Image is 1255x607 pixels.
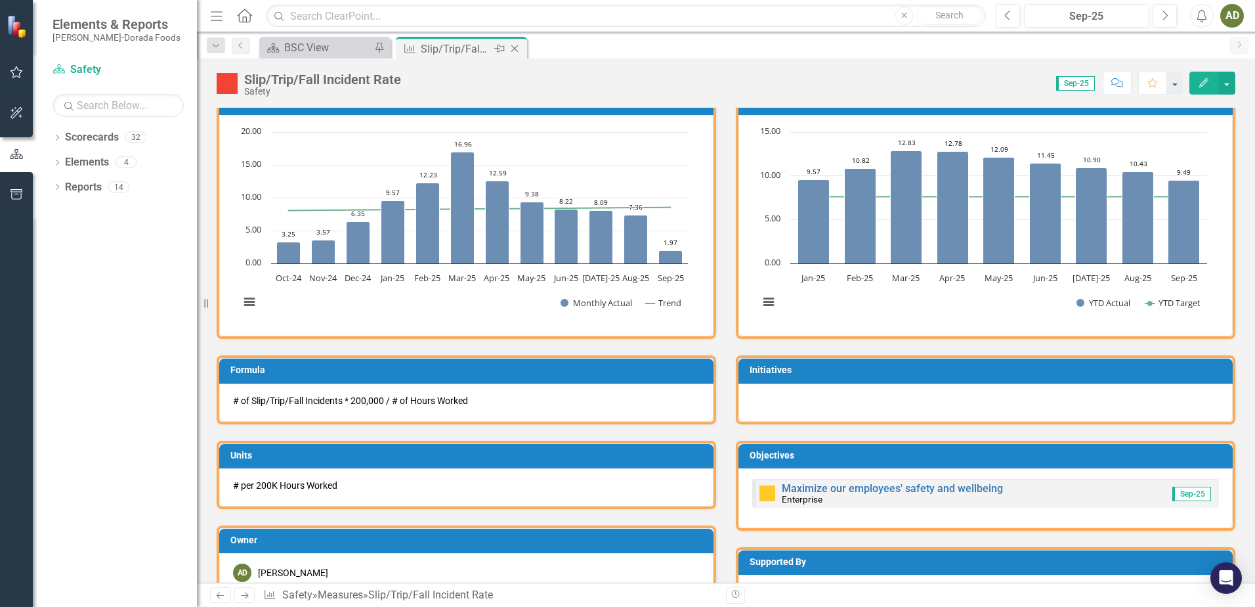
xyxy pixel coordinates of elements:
text: 10.00 [241,191,261,202]
div: Safety [244,87,401,97]
text: May-25 [517,272,545,284]
path: Jun-25, 11.45167323. YTD Actual. [1030,164,1061,264]
text: 12.83 [898,138,916,147]
path: Oct-24, 3.24827034. Monthly Actual. [277,242,301,264]
path: Feb-25, 10.81673474. YTD Actual. [845,169,876,264]
div: Slip/Trip/Fall Incident Rate [244,72,401,87]
path: Apr-25, 12.78236413. YTD Actual. [937,152,969,264]
g: YTD Actual, series 1 of 2. Bar series with 9 bars. [798,151,1200,264]
button: Show YTD Target [1145,297,1201,309]
button: Show Monthly Actual [561,297,631,309]
text: 12.09 [990,145,1008,154]
img: ClearPoint Strategy [7,15,30,38]
text: 8.22 [559,196,573,206]
path: Apr-25, 12.59192419. Monthly Actual. [486,181,509,264]
span: Search [935,10,964,20]
small: Enterprise [782,494,822,505]
svg: Interactive chart [233,125,694,323]
h3: Owner [230,535,707,545]
button: Show YTD Actual [1076,297,1131,309]
text: Dec-24 [345,272,372,284]
div: » » [263,588,716,603]
path: Nov-24, 3.57254648. Monthly Actual. [312,240,335,264]
span: Sep-25 [1056,76,1095,91]
text: 15.00 [241,158,261,169]
path: Jul-25, 8.09083464. Monthly Actual. [589,211,613,264]
text: 11.45 [1037,150,1055,160]
path: Mar-25, 16.96085155. Monthly Actual. [451,152,475,264]
text: Feb-25 [847,272,873,284]
path: Dec-24, 6.35477434. Monthly Actual. [347,222,370,264]
text: Feb-25 [414,272,440,284]
a: Elements [65,155,109,170]
a: Measures [318,589,363,601]
a: Safety [282,589,312,601]
div: AD [1220,4,1244,28]
text: 16.96 [454,139,472,148]
text: 0.00 [765,256,780,268]
span: Elements & Reports [53,16,181,32]
path: Aug-25, 7.36258607. Monthly Actual. [624,215,648,264]
path: Aug-25, 10.42702617. YTD Actual. [1122,172,1154,264]
div: AD [233,564,251,582]
text: 7.36 [629,202,643,212]
img: Caution [759,485,775,501]
button: Search [917,7,983,25]
text: 6.35 [351,209,365,218]
text: Aug-25 [1124,272,1151,284]
path: Mar-25, 12.83087759. YTD Actual. [891,151,922,264]
path: Jan-25, 9.57451198. YTD Actual. [798,180,830,264]
h3: Objectives [750,451,1226,461]
path: Jul-25, 10.90044826. YTD Actual. [1076,168,1107,264]
svg: Interactive chart [752,125,1214,323]
h3: Supported By [750,557,1226,567]
h3: Units [230,451,707,461]
text: 12.23 [419,170,437,179]
text: May-25 [985,272,1013,284]
path: Jun-25, 8.22249721. Monthly Actual. [555,210,578,264]
div: Sep-25 [1029,9,1145,24]
text: 10.82 [852,156,870,165]
path: May-25, 9.37833685. Monthly Actual. [521,202,544,264]
path: Feb-25, 12.22681433. Monthly Actual. [416,183,440,264]
text: Jun-25 [553,272,578,284]
div: 14 [108,181,129,192]
button: Sep-25 [1024,4,1149,28]
text: Sep-25 [658,272,684,284]
text: 12.59 [489,168,507,177]
text: Sep-25 [1171,272,1197,284]
img: Below Plan [217,73,238,94]
text: 9.57 [386,188,400,197]
button: View chart menu, Chart [240,293,259,311]
text: 5.00 [765,212,780,224]
text: 1.97 [664,238,677,247]
text: Jun-25 [1032,272,1057,284]
a: Safety [53,62,184,78]
text: Nov-24 [309,272,337,284]
text: 9.57 [807,167,820,176]
div: 32 [125,132,146,143]
span: # per 200K Hours Worked [233,480,337,491]
h3: Formula [230,365,707,375]
text: 3.57 [316,227,330,236]
text: Apr-25 [939,272,965,284]
path: Jan-25, 9.57451198. Monthly Actual. [381,201,405,264]
text: 8.09 [594,198,608,207]
path: Sep-25, 9.4891338. YTD Actual. [1168,181,1200,264]
text: 20.00 [241,125,261,137]
div: 4 [116,157,137,168]
text: Apr-25 [484,272,509,284]
text: 9.49 [1177,168,1191,177]
a: Reports [65,180,102,195]
small: [PERSON_NAME]-Dorada Foods [53,32,181,43]
text: 3.25 [282,229,295,238]
a: BSC View [263,39,371,56]
text: Aug-25 [622,272,649,284]
text: 12.78 [945,139,962,148]
a: Scorecards [65,130,119,145]
span: Sep-25 [1172,487,1211,501]
text: 10.43 [1130,159,1147,168]
text: Jan-25 [379,272,404,284]
button: Show Trend [645,297,681,309]
div: Chart. Highcharts interactive chart. [233,125,700,323]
